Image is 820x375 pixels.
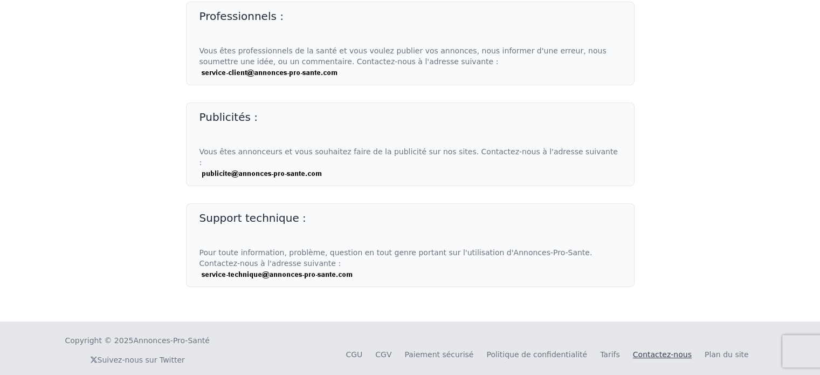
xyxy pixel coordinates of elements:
a: CGU [346,350,362,359]
a: Plan du site [705,350,749,359]
p: Vous êtes professionnels de la santé et vous voulez publier vos annonces, nous informer d'une err... [199,45,621,78]
h2: Support technique : [199,210,621,226]
h2: Professionnels : [199,9,621,24]
a: Paiement sécurisé [404,350,473,359]
a: Tarifs [600,350,620,359]
img: Contact service technique [199,269,354,280]
a: Contactez-nous [633,350,692,359]
div: Copyright © 2025 [65,335,210,346]
a: Annonces-Pro-Santé [133,335,209,346]
a: CGV [375,350,391,359]
a: Suivez-nous sur Twitter [90,356,185,364]
p: Pour toute information, problème, question en tout genre portant sur l'utilisation d'Annonces-Pro... [199,247,621,280]
img: Contact service publicité [199,168,323,179]
a: Politique de confidentialité [486,350,587,359]
img: Contact service client [199,67,339,78]
h2: Publicités : [199,110,621,125]
p: Vous êtes annonceurs et vous souhaitez faire de la publicité sur nos sites. Contactez-nous à l'ad... [199,146,621,179]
